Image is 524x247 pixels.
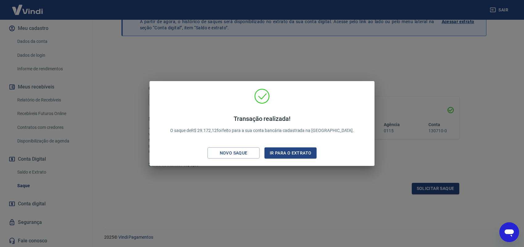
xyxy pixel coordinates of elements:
[170,115,354,122] h4: Transação realizada!
[499,222,519,242] iframe: Botão para abrir a janela de mensagens
[212,149,255,157] div: Novo saque
[170,115,354,134] p: O saque de R$ 29.172,12 foi feito para a sua conta bancária cadastrada na [GEOGRAPHIC_DATA].
[207,147,260,159] button: Novo saque
[264,147,317,159] button: Ir para o extrato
